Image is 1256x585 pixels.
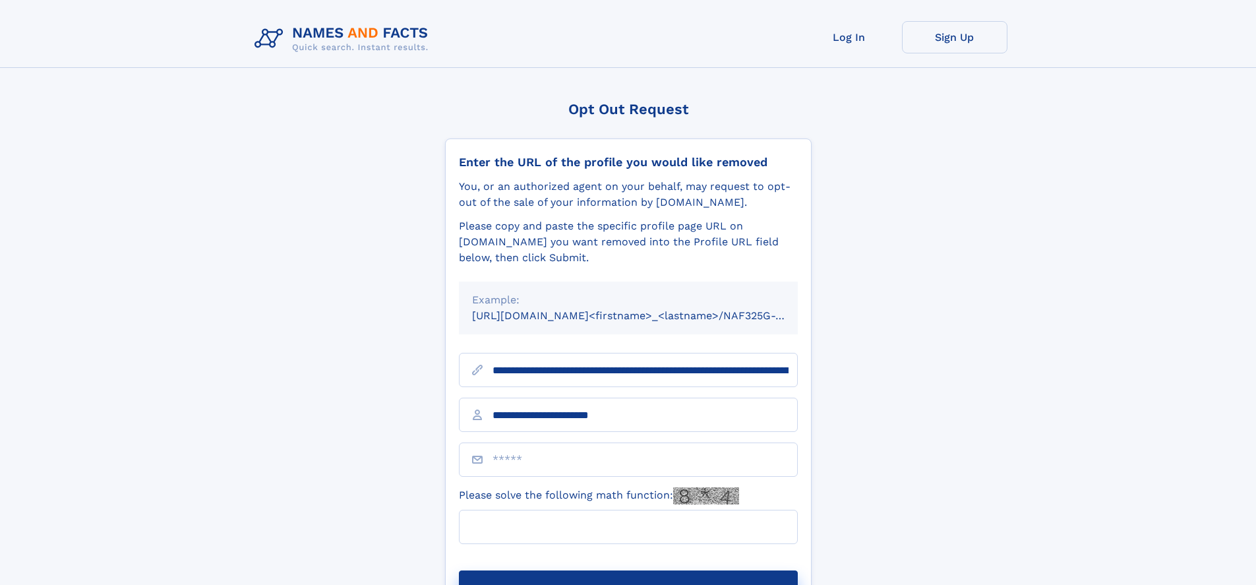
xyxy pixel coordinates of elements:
[445,101,812,117] div: Opt Out Request
[472,309,823,322] small: [URL][DOMAIN_NAME]<firstname>_<lastname>/NAF325G-xxxxxxxx
[472,292,785,308] div: Example:
[902,21,1007,53] a: Sign Up
[459,155,798,169] div: Enter the URL of the profile you would like removed
[249,21,439,57] img: Logo Names and Facts
[459,179,798,210] div: You, or an authorized agent on your behalf, may request to opt-out of the sale of your informatio...
[459,218,798,266] div: Please copy and paste the specific profile page URL on [DOMAIN_NAME] you want removed into the Pr...
[459,487,739,505] label: Please solve the following math function:
[796,21,902,53] a: Log In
